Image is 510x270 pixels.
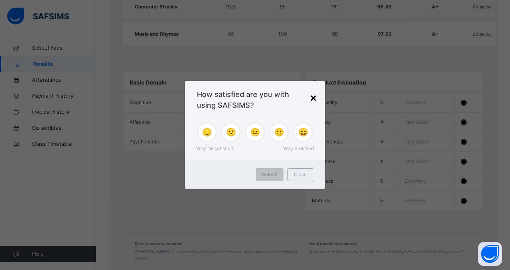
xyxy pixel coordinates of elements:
[250,126,260,138] span: 😐
[226,126,236,138] span: 🙁
[283,145,314,152] span: Very Satisfied
[298,126,308,138] span: 😄
[196,145,233,152] span: Very Dissatisfied
[202,126,212,138] span: 😞
[197,89,313,111] span: How satisfied are you with using SAFSIMS?
[478,242,502,266] button: Open asap
[294,171,307,178] span: Close
[310,89,317,106] div: ×
[274,126,284,138] span: 🙂
[262,171,277,178] span: Submit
